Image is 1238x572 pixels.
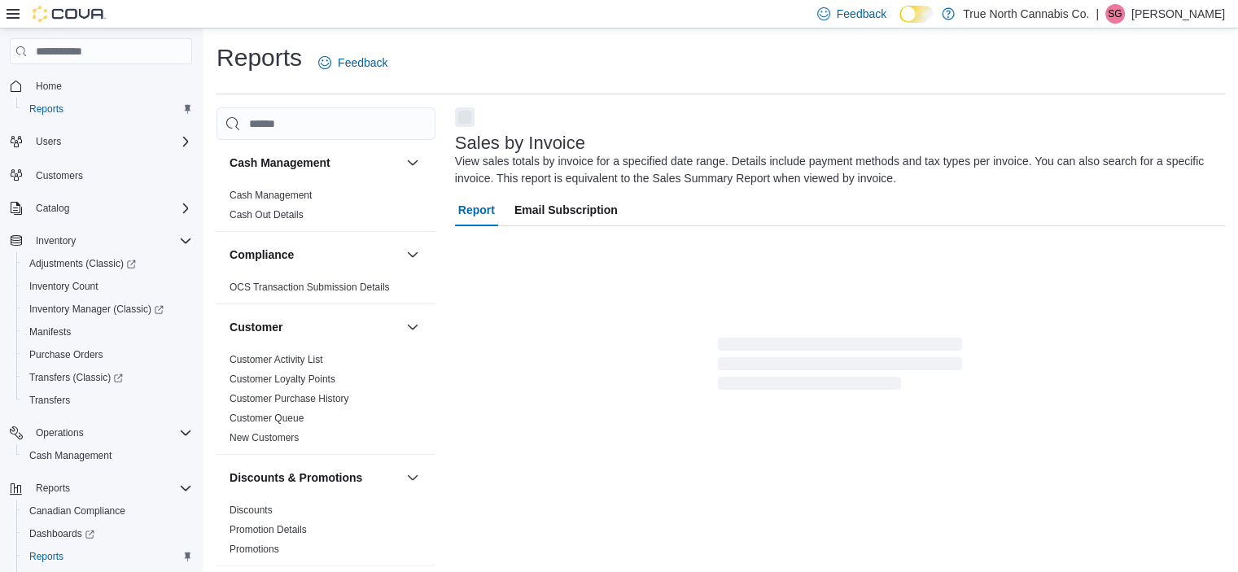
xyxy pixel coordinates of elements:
span: Inventory [29,231,192,251]
span: Operations [29,423,192,443]
span: OCS Transaction Submission Details [230,281,390,294]
span: Inventory Count [23,277,192,296]
a: Cash Management [230,190,312,201]
a: Adjustments (Classic) [16,252,199,275]
span: Promotion Details [230,523,307,536]
div: Sam Grenier [1105,4,1125,24]
a: Purchase Orders [23,345,110,365]
button: Reports [16,98,199,120]
span: Feedback [837,6,886,22]
button: Reports [3,477,199,500]
button: Customer [230,319,400,335]
button: Reports [29,478,77,498]
h3: Customer [230,319,282,335]
span: Customers [36,169,83,182]
a: Home [29,76,68,96]
a: Transfers (Classic) [23,368,129,387]
a: Promotion Details [230,524,307,535]
span: Canadian Compliance [23,501,192,521]
span: Transfers (Classic) [23,368,192,387]
span: New Customers [230,431,299,444]
a: Dashboards [16,522,199,545]
a: Transfers [23,391,77,410]
h3: Discounts & Promotions [230,469,362,486]
div: Discounts & Promotions [217,500,435,565]
button: Catalog [29,199,76,218]
span: Inventory Count [29,280,98,293]
button: Purchase Orders [16,343,199,366]
button: Inventory Count [16,275,199,298]
button: Operations [3,421,199,444]
span: Reports [36,482,70,495]
h3: Sales by Invoice [455,133,585,153]
span: Operations [36,426,84,439]
span: Cash Out Details [230,208,304,221]
button: Inventory [3,229,199,252]
span: Reports [29,478,192,498]
a: Reports [23,99,70,119]
span: Transfers [23,391,192,410]
span: Discounts [230,504,273,517]
span: Dashboards [29,527,94,540]
span: Reports [29,550,63,563]
span: Dashboards [23,524,192,544]
button: Catalog [3,197,199,220]
img: Cova [33,6,106,22]
span: Catalog [29,199,192,218]
span: Report [458,194,495,226]
span: Customer Loyalty Points [230,373,335,386]
span: Manifests [23,322,192,342]
a: Discounts [230,504,273,516]
a: Feedback [312,46,394,79]
button: Users [29,132,68,151]
span: Home [36,80,62,93]
button: Compliance [403,245,422,264]
span: Purchase Orders [29,348,103,361]
span: Customer Purchase History [230,392,349,405]
a: Inventory Manager (Classic) [23,299,170,319]
span: Transfers (Classic) [29,371,123,384]
a: Transfers (Classic) [16,366,199,389]
button: Discounts & Promotions [403,468,422,487]
span: Inventory Manager (Classic) [29,303,164,316]
span: Inventory Manager (Classic) [23,299,192,319]
button: Discounts & Promotions [230,469,400,486]
button: Compliance [230,247,400,263]
p: [PERSON_NAME] [1131,4,1225,24]
span: Reports [23,99,192,119]
a: Customer Activity List [230,354,323,365]
p: | [1096,4,1099,24]
span: Catalog [36,202,69,215]
span: Reports [29,103,63,116]
a: Adjustments (Classic) [23,254,142,273]
span: Manifests [29,325,71,338]
span: Reports [23,547,192,566]
a: Cash Management [23,446,118,465]
button: Inventory [29,231,82,251]
button: Next [455,107,475,127]
a: Customers [29,166,90,186]
button: Cash Management [230,155,400,171]
a: Reports [23,547,70,566]
span: Loading [718,341,962,393]
a: Inventory Manager (Classic) [16,298,199,321]
span: Cash Management [23,446,192,465]
div: Customer [217,350,435,454]
span: Users [36,135,61,148]
span: Customer Queue [230,412,304,425]
a: Customer Loyalty Points [230,373,335,385]
span: Email Subscription [514,194,618,226]
span: Canadian Compliance [29,504,125,517]
span: Inventory [36,234,76,247]
button: Home [3,74,199,98]
span: Transfers [29,394,70,407]
button: Users [3,130,199,153]
span: Users [29,132,192,151]
div: Cash Management [217,186,435,231]
p: True North Cannabis Co. [963,4,1089,24]
a: Inventory Count [23,277,105,296]
a: Manifests [23,322,77,342]
button: Operations [29,423,90,443]
button: Cash Management [403,153,422,172]
div: Compliance [217,277,435,303]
